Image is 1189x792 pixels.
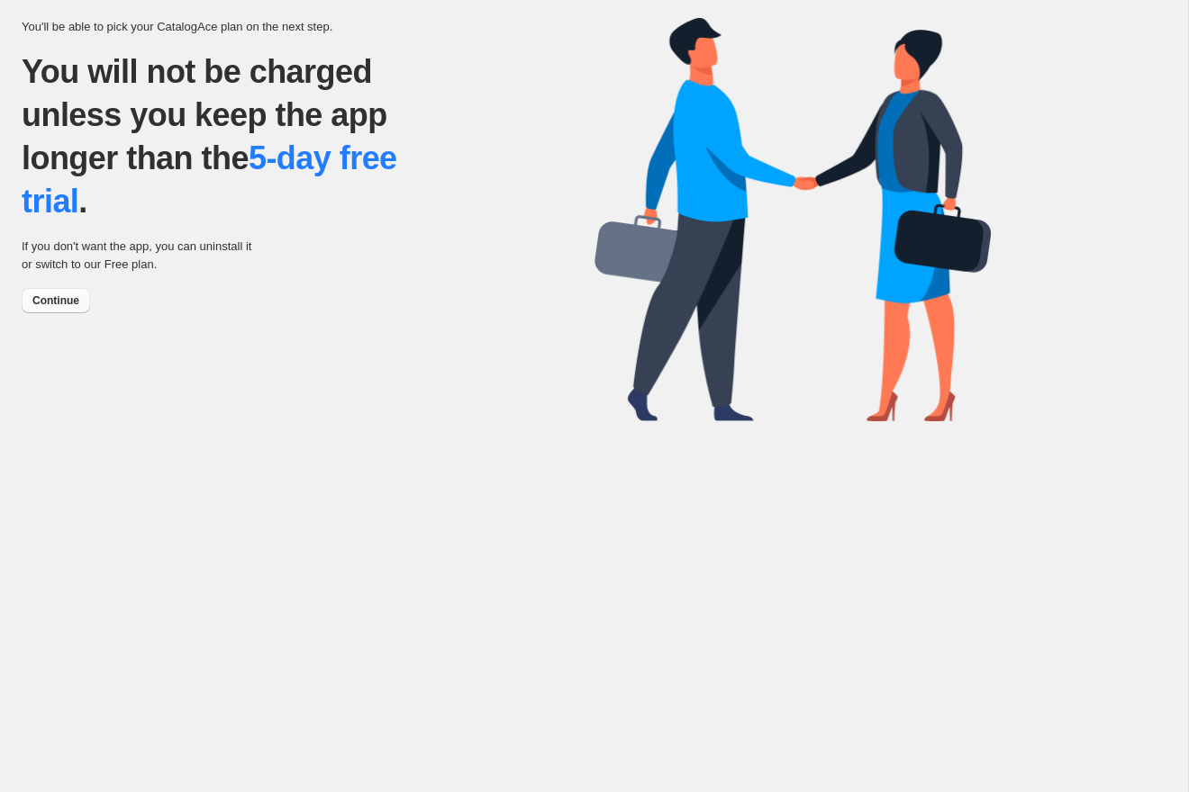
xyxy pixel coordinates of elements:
span: Continue [32,293,79,308]
p: You'll be able to pick your CatalogAce plan on the next step. [22,18,594,36]
p: You will not be charged unless you keep the app longer than the . [22,50,445,223]
button: Continue [22,288,90,313]
p: If you don't want the app, you can uninstall it or switch to our Free plan. [22,238,260,274]
img: trial [594,18,991,421]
